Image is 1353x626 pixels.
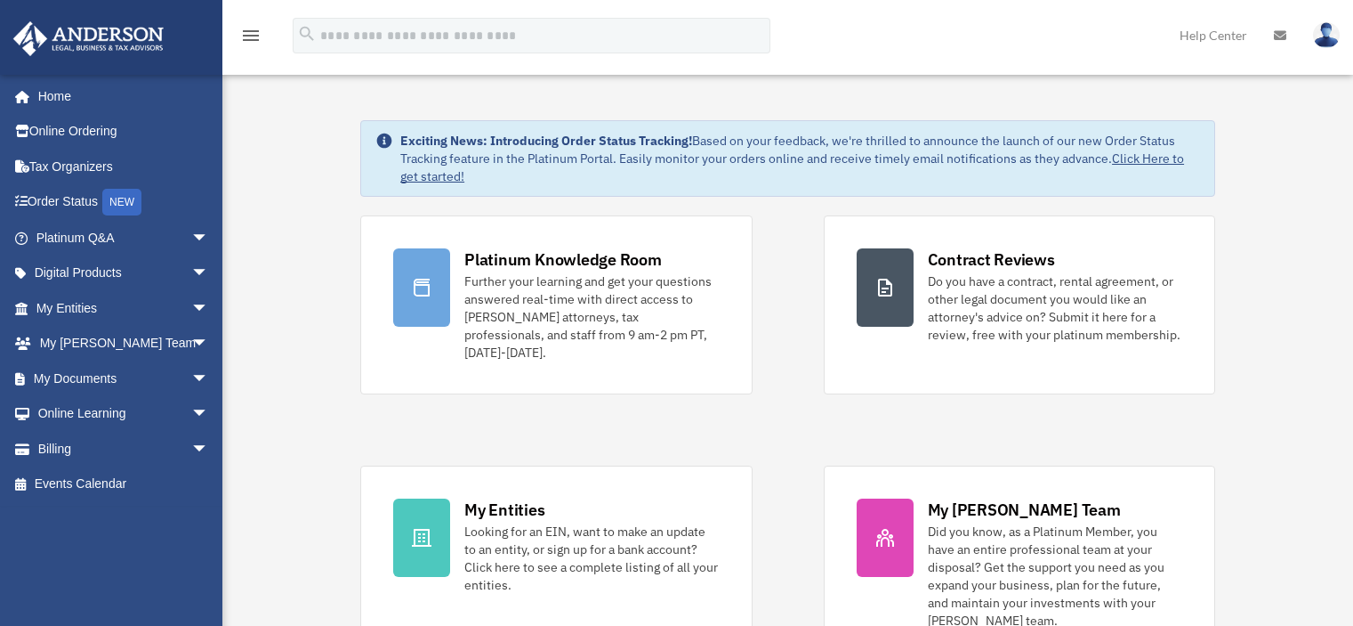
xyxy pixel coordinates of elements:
a: Click Here to get started! [400,150,1184,184]
a: Platinum Knowledge Room Further your learning and get your questions answered real-time with dire... [360,215,752,394]
a: Online Learningarrow_drop_down [12,396,236,432]
a: My [PERSON_NAME] Teamarrow_drop_down [12,326,236,362]
a: Order StatusNEW [12,184,236,221]
span: arrow_drop_down [191,326,227,362]
div: Do you have a contract, rental agreement, or other legal document you would like an attorney's ad... [928,272,1182,344]
i: menu [240,25,262,46]
a: menu [240,31,262,46]
span: arrow_drop_down [191,396,227,433]
a: Online Ordering [12,114,236,150]
span: arrow_drop_down [191,256,227,292]
span: arrow_drop_down [191,361,227,397]
a: My Entitiesarrow_drop_down [12,290,236,326]
div: Based on your feedback, we're thrilled to announce the launch of our new Order Status Tracking fe... [400,132,1200,185]
div: Platinum Knowledge Room [464,248,662,271]
img: Anderson Advisors Platinum Portal [8,21,169,56]
div: NEW [102,189,141,215]
div: My [PERSON_NAME] Team [928,499,1121,521]
span: arrow_drop_down [191,290,227,327]
strong: Exciting News: Introducing Order Status Tracking! [400,133,692,149]
a: Digital Productsarrow_drop_down [12,256,236,291]
span: arrow_drop_down [191,220,227,256]
a: Home [12,78,227,114]
div: Further your learning and get your questions answered real-time with direct access to [PERSON_NAM... [464,272,719,362]
span: arrow_drop_down [191,431,227,467]
div: Contract Reviews [928,248,1055,271]
a: My Documentsarrow_drop_down [12,361,236,396]
a: Contract Reviews Do you have a contract, rental agreement, or other legal document you would like... [824,215,1215,394]
a: Platinum Q&Aarrow_drop_down [12,220,236,256]
a: Billingarrow_drop_down [12,431,236,467]
img: User Pic [1313,22,1340,48]
div: My Entities [464,499,544,521]
div: Looking for an EIN, want to make an update to an entity, or sign up for a bank account? Click her... [464,523,719,594]
i: search [297,24,317,44]
a: Events Calendar [12,467,236,502]
a: Tax Organizers [12,149,236,184]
